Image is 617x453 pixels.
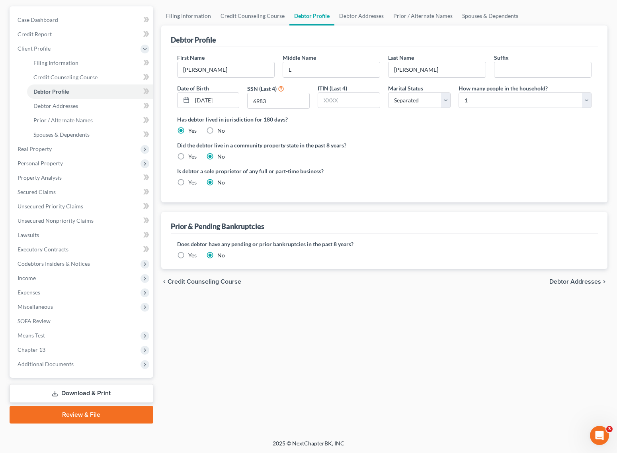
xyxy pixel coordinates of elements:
[601,278,607,285] i: chevron_right
[248,93,309,108] input: XXXX
[318,84,347,92] label: ITIN (Last 4)
[11,199,153,214] a: Unsecured Priority Claims
[33,59,78,66] span: Filing Information
[18,361,74,367] span: Additional Documents
[389,62,485,77] input: --
[494,53,509,62] label: Suffix
[177,53,205,62] label: First Name
[11,228,153,242] a: Lawsuits
[27,113,153,127] a: Prior / Alternate Names
[161,278,168,285] i: chevron_left
[161,278,241,285] button: chevron_left Credit Counseling Course
[27,99,153,113] a: Debtor Addresses
[11,242,153,257] a: Executory Contracts
[459,84,548,92] label: How many people in the household?
[188,153,197,161] label: Yes
[18,346,45,353] span: Chapter 13
[18,231,39,238] span: Lawsuits
[177,240,592,248] label: Does debtor have any pending or prior bankruptcies in the past 8 years?
[18,45,51,52] span: Client Profile
[18,289,40,296] span: Expenses
[11,214,153,228] a: Unsecured Nonpriority Claims
[33,102,78,109] span: Debtor Addresses
[27,70,153,84] a: Credit Counseling Course
[18,188,56,195] span: Secured Claims
[33,88,69,95] span: Debtor Profile
[33,131,90,138] span: Spouses & Dependents
[18,145,52,152] span: Real Property
[18,260,90,267] span: Codebtors Insiders & Notices
[18,16,58,23] span: Case Dashboard
[188,127,197,135] label: Yes
[27,127,153,142] a: Spouses & Dependents
[33,117,93,124] span: Prior / Alternate Names
[18,217,94,224] span: Unsecured Nonpriority Claims
[318,93,380,108] input: XXXX
[11,171,153,185] a: Property Analysis
[606,426,613,432] span: 3
[494,62,591,77] input: --
[388,53,414,62] label: Last Name
[283,62,380,77] input: M.I
[188,251,197,259] label: Yes
[11,185,153,199] a: Secured Claims
[168,278,241,285] span: Credit Counseling Course
[388,84,423,92] label: Marital Status
[217,153,225,161] label: No
[18,31,52,37] span: Credit Report
[177,167,381,175] label: Is debtor a sole proprietor of any full or part-time business?
[18,275,36,281] span: Income
[171,35,216,45] div: Debtor Profile
[177,115,592,124] label: Has debtor lived in jurisdiction for 180 days?
[18,246,68,253] span: Executory Contracts
[549,278,607,285] button: Debtor Addresses chevron_right
[18,160,63,167] span: Personal Property
[457,6,523,25] a: Spouses & Dependents
[216,6,289,25] a: Credit Counseling Course
[11,27,153,41] a: Credit Report
[283,53,316,62] label: Middle Name
[18,332,45,339] span: Means Test
[247,84,277,93] label: SSN (Last 4)
[549,278,601,285] span: Debtor Addresses
[334,6,389,25] a: Debtor Addresses
[18,203,83,210] span: Unsecured Priority Claims
[177,84,209,92] label: Date of Birth
[389,6,457,25] a: Prior / Alternate Names
[177,141,592,149] label: Did the debtor live in a community property state in the past 8 years?
[161,6,216,25] a: Filing Information
[217,178,225,186] label: No
[192,93,239,108] input: MM/DD/YYYY
[18,174,62,181] span: Property Analysis
[171,222,264,231] div: Prior & Pending Bankruptcies
[33,74,98,80] span: Credit Counseling Course
[10,406,153,424] a: Review & File
[11,314,153,328] a: SOFA Review
[27,84,153,99] a: Debtor Profile
[217,251,225,259] label: No
[289,6,334,25] a: Debtor Profile
[590,426,609,445] iframe: Intercom live chat
[217,127,225,135] label: No
[188,178,197,186] label: Yes
[27,56,153,70] a: Filing Information
[18,318,51,324] span: SOFA Review
[178,62,274,77] input: --
[11,13,153,27] a: Case Dashboard
[18,303,53,310] span: Miscellaneous
[10,384,153,403] a: Download & Print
